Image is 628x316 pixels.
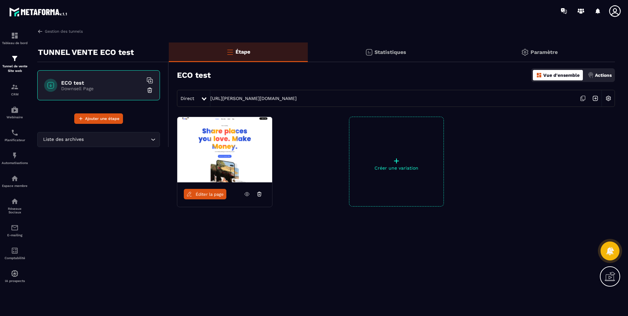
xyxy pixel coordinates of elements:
div: Search for option [37,132,160,147]
img: formation [11,55,19,62]
h3: ECO test [177,71,211,80]
p: Automatisations [2,161,28,165]
img: stats.20deebd0.svg [365,48,373,56]
p: Actions [595,73,612,78]
p: Downsell Page [61,86,143,91]
p: Tableau de bord [2,41,28,45]
p: Créer une variation [349,165,444,171]
p: CRM [2,92,28,96]
img: logo [9,6,68,18]
a: emailemailE-mailing [2,219,28,242]
p: Webinaire [2,115,28,119]
img: dashboard-orange.40269519.svg [536,72,542,78]
p: Paramètre [531,49,558,55]
a: [URL][PERSON_NAME][DOMAIN_NAME] [210,96,297,101]
button: Ajouter une étape [74,113,123,124]
p: Comptabilité [2,256,28,260]
a: Gestion des tunnels [37,28,83,34]
input: Search for option [85,136,149,143]
img: setting-gr.5f69749f.svg [521,48,529,56]
p: Espace membre [2,184,28,188]
a: formationformationTunnel de vente Site web [2,50,28,78]
p: Planificateur [2,138,28,142]
img: formation [11,83,19,91]
a: automationsautomationsEspace membre [2,170,28,192]
p: Statistiques [375,49,406,55]
img: setting-w.858f3a88.svg [602,92,615,105]
img: social-network [11,197,19,205]
p: IA prospects [2,279,28,283]
img: automations [11,270,19,277]
a: accountantaccountantComptabilité [2,242,28,265]
img: trash [147,87,153,93]
p: Vue d'ensemble [543,73,580,78]
img: email [11,224,19,232]
span: Direct [181,96,194,101]
p: Tunnel de vente Site web [2,64,28,73]
img: automations [11,152,19,159]
span: Ajouter une étape [85,115,119,122]
a: Éditer la page [184,189,226,199]
a: automationsautomationsAutomatisations [2,147,28,170]
a: automationsautomationsWebinaire [2,101,28,124]
span: Liste des archives [42,136,85,143]
img: automations [11,106,19,114]
img: actions.d6e523a2.png [588,72,594,78]
p: TUNNEL VENTE ECO test [38,46,134,59]
img: accountant [11,247,19,255]
img: image [177,117,272,182]
a: social-networksocial-networkRéseaux Sociaux [2,192,28,219]
img: bars-o.4a397970.svg [226,48,234,56]
img: scheduler [11,129,19,137]
p: Réseaux Sociaux [2,207,28,214]
a: schedulerschedulerPlanificateur [2,124,28,147]
a: formationformationCRM [2,78,28,101]
p: E-mailing [2,233,28,237]
a: formationformationTableau de bord [2,27,28,50]
img: arrow [37,28,43,34]
p: Étape [235,49,250,55]
p: + [349,156,444,165]
img: automations [11,175,19,182]
span: Éditer la page [196,192,224,197]
h6: ECO test [61,80,143,86]
img: arrow-next.bcc2205e.svg [589,92,602,105]
img: formation [11,32,19,40]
